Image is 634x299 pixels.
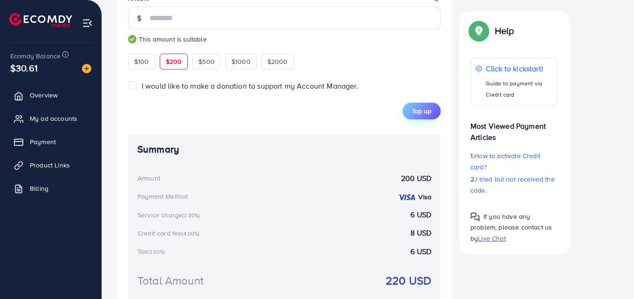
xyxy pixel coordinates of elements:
[7,132,95,151] a: Payment
[137,144,431,155] h4: Summary
[166,57,182,66] span: $200
[386,272,431,289] strong: 220 USD
[410,228,431,238] strong: 8 USD
[495,25,514,36] p: Help
[470,174,557,196] p: 2.
[486,63,552,74] p: Click to kickstart!
[418,192,431,202] strong: Visa
[412,106,431,116] span: Top up
[478,233,505,243] span: Live Chat
[470,113,557,143] p: Most Viewed Payment Articles
[137,229,203,238] div: Credit card fee
[30,160,70,170] span: Product Links
[137,272,204,289] div: Total Amount
[182,212,200,219] small: (3.00%)
[267,57,288,66] span: $2000
[9,59,38,76] span: $30.61
[134,57,149,66] span: $100
[470,212,552,243] span: If you have any problem, please contact us by
[7,86,95,104] a: Overview
[128,35,441,44] small: This amount is suitable
[82,64,91,73] img: image
[30,114,77,123] span: My ad accounts
[137,210,203,220] div: Service charge
[82,18,93,28] img: menu
[7,156,95,174] a: Product Links
[9,13,72,28] img: logo
[470,174,555,195] span: I tried but not received the code.
[410,246,431,257] strong: 6 USD
[7,179,95,198] a: Billing
[397,194,416,201] img: credit
[30,184,48,193] span: Billing
[470,22,487,39] img: Popup guide
[401,173,431,184] strong: 200 USD
[30,137,56,146] span: Payment
[470,151,540,172] span: How to activate Credit card?
[594,257,627,292] iframe: Chat
[470,212,480,222] img: Popup guide
[410,209,431,220] strong: 6 USD
[147,248,165,256] small: (3.00%)
[137,192,188,201] div: Payment Method
[182,230,199,237] small: (4.00%)
[137,247,168,256] div: Tax
[142,81,358,91] span: I would like to make a donation to support my Account Manager.
[232,57,251,66] span: $1000
[198,57,215,66] span: $500
[10,51,61,61] span: Ecomdy Balance
[486,78,552,100] p: Guide to payment via Credit card
[30,90,58,100] span: Overview
[470,150,557,173] p: 1.
[402,103,441,119] button: Top up
[7,109,95,128] a: My ad accounts
[137,174,160,183] div: Amount
[128,35,136,43] img: guide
